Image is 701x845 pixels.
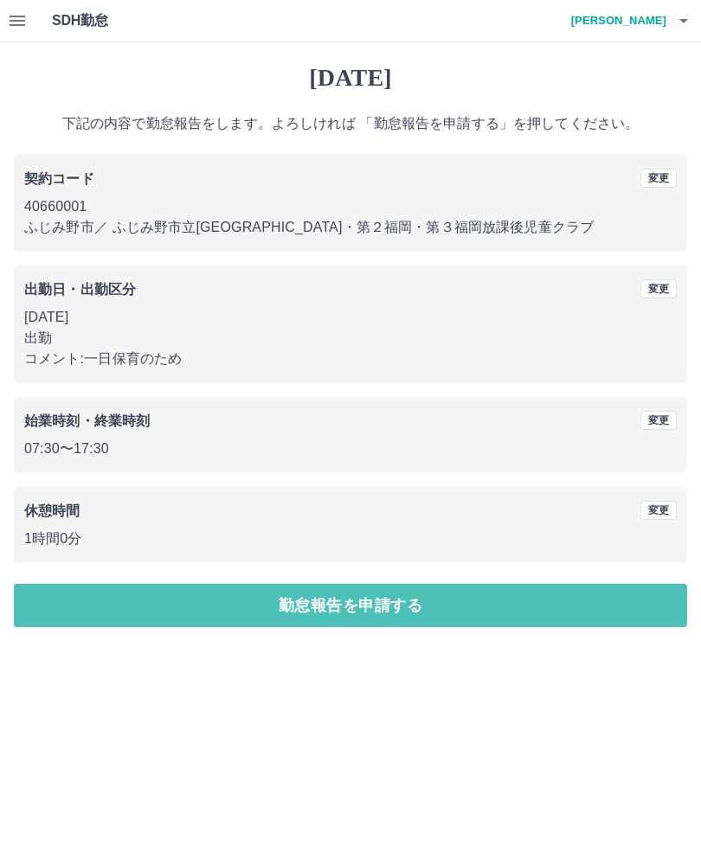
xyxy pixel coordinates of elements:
[24,413,150,428] b: 始業時刻・終業時刻
[640,279,677,298] button: 変更
[24,196,677,217] p: 40660001
[24,307,677,328] p: [DATE]
[24,171,94,186] b: 契約コード
[24,217,677,238] p: ふじみ野市 ／ ふじみ野市立[GEOGRAPHIC_DATA]・第２福岡・第３福岡放課後児童クラブ
[640,501,677,520] button: 変更
[14,63,687,93] h1: [DATE]
[24,503,80,518] b: 休憩時間
[640,169,677,188] button: 変更
[640,411,677,430] button: 変更
[24,349,677,369] p: コメント: 一日保育のため
[24,282,136,297] b: 出勤日・出勤区分
[24,528,677,549] p: 1時間0分
[14,113,687,134] p: 下記の内容で勤怠報告をします。よろしければ 「勤怠報告を申請する」を押してください。
[24,328,677,349] p: 出勤
[24,439,677,459] p: 07:30 〜 17:30
[14,584,687,627] button: 勤怠報告を申請する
